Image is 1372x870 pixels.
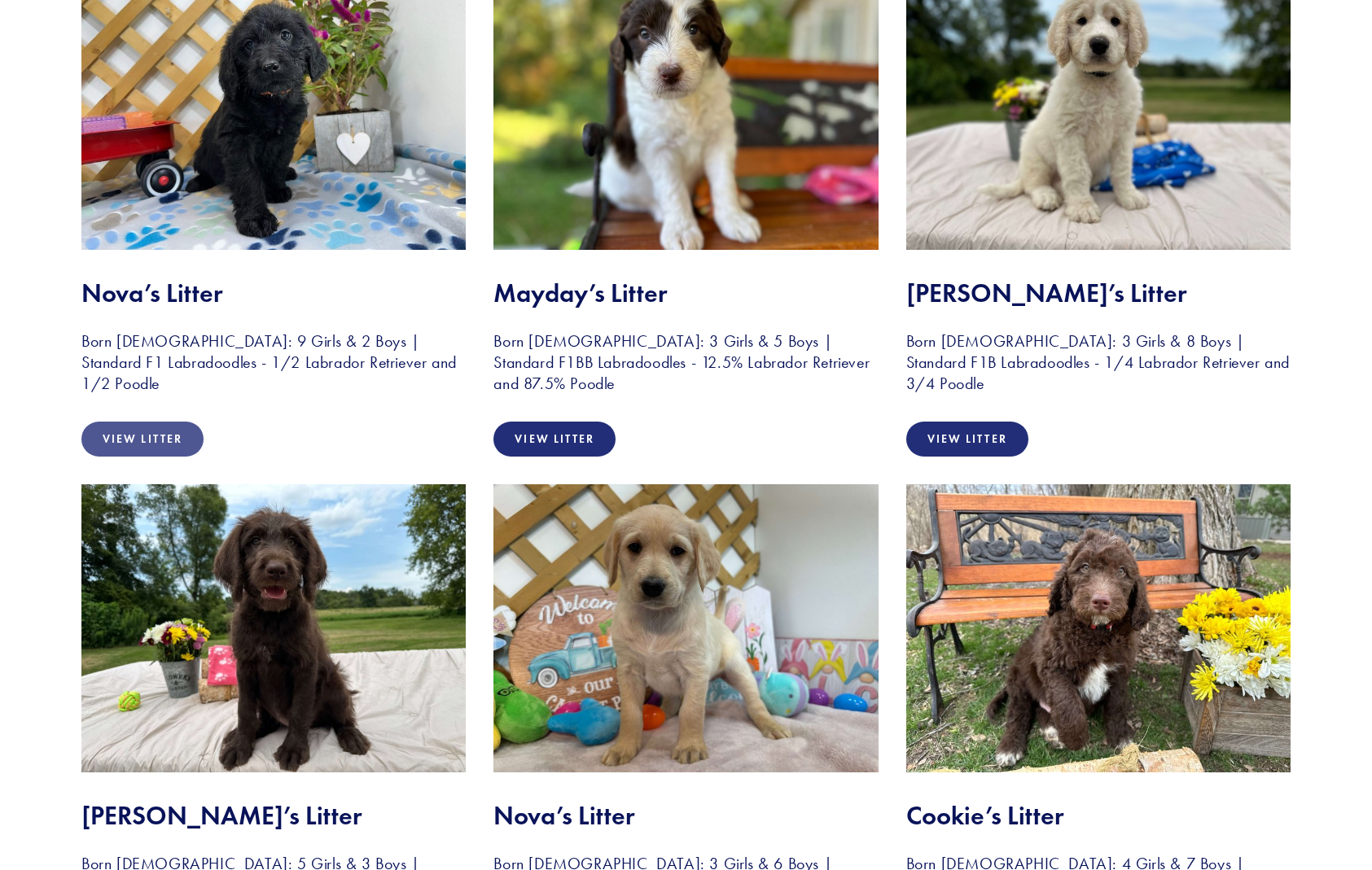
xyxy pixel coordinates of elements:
[906,330,1291,394] h3: Born [DEMOGRAPHIC_DATA]: 3 Girls & 8 Boys | Standard F1B Labradoodles - 1/4 Labrador Retriever an...
[493,800,878,831] h2: Nova’s Litter
[493,330,878,394] h3: Born [DEMOGRAPHIC_DATA]: 3 Girls & 5 Boys | Standard F1BB Labradoodles - 12.5% Labrador Retriever...
[81,330,466,394] h3: Born [DEMOGRAPHIC_DATA]: 9 Girls & 2 Boys | Standard F1 Labradoodles - 1/2 Labrador Retriever and...
[493,422,616,457] a: View Litter
[81,278,466,308] h2: Nova’s Litter
[906,422,1028,457] a: View Litter
[81,800,466,831] h2: [PERSON_NAME]’s Litter
[906,800,1291,831] h2: Cookie’s Litter
[493,278,878,308] h2: Mayday’s Litter
[81,422,204,457] a: View Litter
[906,278,1291,308] h2: [PERSON_NAME]’s Litter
